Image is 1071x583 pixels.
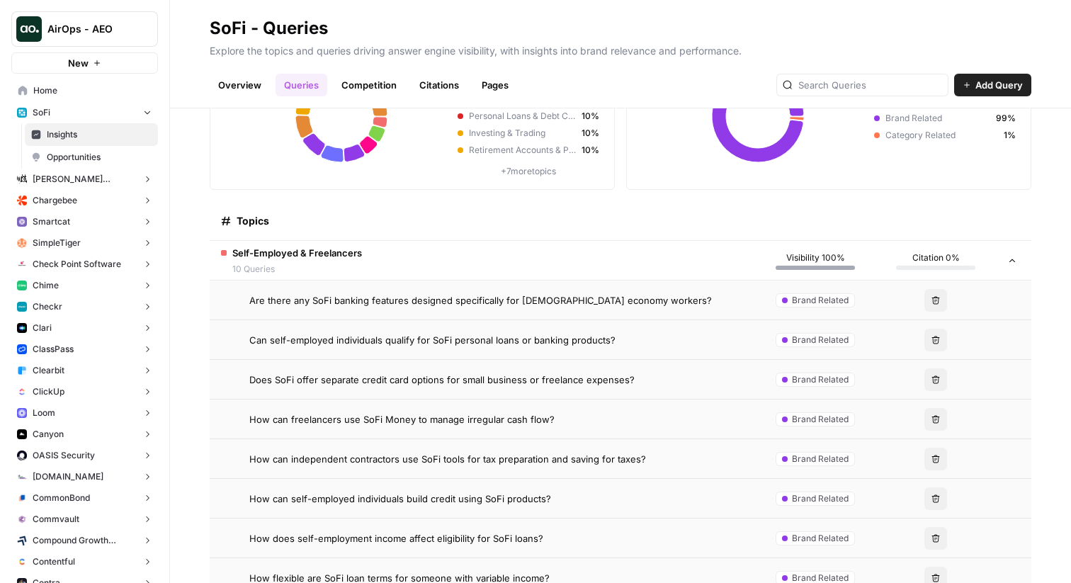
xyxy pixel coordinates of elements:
[11,190,158,211] button: Chargebee
[885,112,990,125] span: Brand Related
[17,429,27,439] img: 0idox3onazaeuxox2jono9vm549w
[11,466,158,487] button: [DOMAIN_NAME]
[17,344,27,354] img: z4c86av58qw027qbtb91h24iuhub
[11,296,158,317] button: Checkr
[11,275,158,296] button: Chime
[17,408,27,418] img: wev6amecshr6l48lvue5fy0bkco1
[33,449,95,462] span: OASIS Security
[954,74,1031,96] button: Add Query
[33,300,62,313] span: Checkr
[249,333,616,347] span: Can self-employed individuals qualify for SoFi personal loans or banking products?
[17,238,27,248] img: hlg0wqi1id4i6sbxkcpd2tyblcaw
[469,110,576,123] span: Personal Loans & Debt Consolidation
[249,452,646,466] span: How can independent contractors use SoFi tools for tax preparation and saving for taxes?
[792,492,849,505] span: Brand Related
[17,387,27,397] img: nyvnio03nchgsu99hj5luicuvesv
[33,173,137,186] span: [PERSON_NAME] [PERSON_NAME] at Work
[11,424,158,445] button: Canyon
[975,78,1023,92] span: Add Query
[249,412,555,426] span: How can freelancers use SoFi Money to manage irregular cash flow?
[11,254,158,275] button: Check Point Software
[249,293,712,307] span: Are there any SoFi banking features designed specifically for [DEMOGRAPHIC_DATA] economy workers?
[33,194,77,207] span: Chargebee
[33,237,81,249] span: SimpleTiger
[232,263,362,276] span: 10 Queries
[798,78,942,92] input: Search Queries
[11,551,158,572] button: Contentful
[17,174,27,184] img: m87i3pytwzu9d7629hz0batfjj1p
[25,123,158,146] a: Insights
[11,381,158,402] button: ClickUp
[582,110,599,123] span: 10%
[33,428,64,441] span: Canyon
[11,52,158,74] button: New
[582,144,599,157] span: 10%
[68,56,89,70] span: New
[33,215,70,228] span: Smartcat
[33,343,74,356] span: ClassPass
[249,373,635,387] span: Does SoFi offer separate credit card options for small business or freelance expenses?
[333,74,405,96] a: Competition
[17,196,27,205] img: jkhkcar56nid5uw4tq7euxnuco2o
[792,532,849,545] span: Brand Related
[885,129,998,142] span: Category Related
[25,146,158,169] a: Opportunities
[469,144,576,157] span: Retirement Accounts & Planning
[582,127,599,140] span: 10%
[792,453,849,465] span: Brand Related
[17,514,27,524] img: xf6b4g7v9n1cfco8wpzm78dqnb6e
[17,302,27,312] img: 78cr82s63dt93a7yj2fue7fuqlci
[17,323,27,333] img: h6qlr8a97mop4asab8l5qtldq2wv
[17,472,27,482] img: k09s5utkby11dt6rxf2w9zgb46r0
[473,74,517,96] a: Pages
[792,334,849,346] span: Brand Related
[11,530,158,551] button: Compound Growth Marketing
[11,11,158,47] button: Workspace: AirOps - AEO
[11,79,158,102] a: Home
[47,22,133,36] span: AirOps - AEO
[276,74,327,96] a: Queries
[786,251,845,264] span: Visibility 100%
[17,217,27,227] img: rkye1xl29jr3pw1t320t03wecljb
[33,364,64,377] span: Clearbit
[33,322,52,334] span: Clari
[17,108,27,118] img: apu0vsiwfa15xu8z64806eursjsk
[996,112,1016,125] span: 99%
[47,128,152,141] span: Insights
[11,487,158,509] button: CommonBond
[210,17,328,40] div: SoFi - Queries
[11,232,158,254] button: SimpleTiger
[11,169,158,190] button: [PERSON_NAME] [PERSON_NAME] at Work
[33,555,75,568] span: Contentful
[792,294,849,307] span: Brand Related
[16,16,42,42] img: AirOps - AEO Logo
[237,214,269,228] span: Topics
[11,402,158,424] button: Loom
[33,534,137,547] span: Compound Growth Marketing
[11,509,158,530] button: Commvault
[17,366,27,375] img: fr92439b8i8d8kixz6owgxh362ib
[458,165,599,178] p: + 7 more topics
[232,246,362,260] span: Self-Employed & Freelancers
[11,102,158,123] button: SoFi
[210,40,1031,58] p: Explore the topics and queries driving answer engine visibility, with insights into brand relevan...
[33,385,64,398] span: ClickUp
[249,531,543,545] span: How does self-employment income affect eligibility for SoFi loans?
[792,413,849,426] span: Brand Related
[11,339,158,360] button: ClassPass
[11,211,158,232] button: Smartcat
[912,251,960,264] span: Citation 0%
[11,445,158,466] button: OASIS Security
[11,317,158,339] button: Clari
[47,151,152,164] span: Opportunities
[17,493,27,503] img: glq0fklpdxbalhn7i6kvfbbvs11n
[33,106,50,119] span: SoFi
[33,258,121,271] span: Check Point Software
[33,279,59,292] span: Chime
[33,513,79,526] span: Commvault
[33,407,55,419] span: Loom
[792,373,849,386] span: Brand Related
[33,492,90,504] span: CommonBond
[17,557,27,567] img: 2ud796hvc3gw7qwjscn75txc5abr
[411,74,467,96] a: Citations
